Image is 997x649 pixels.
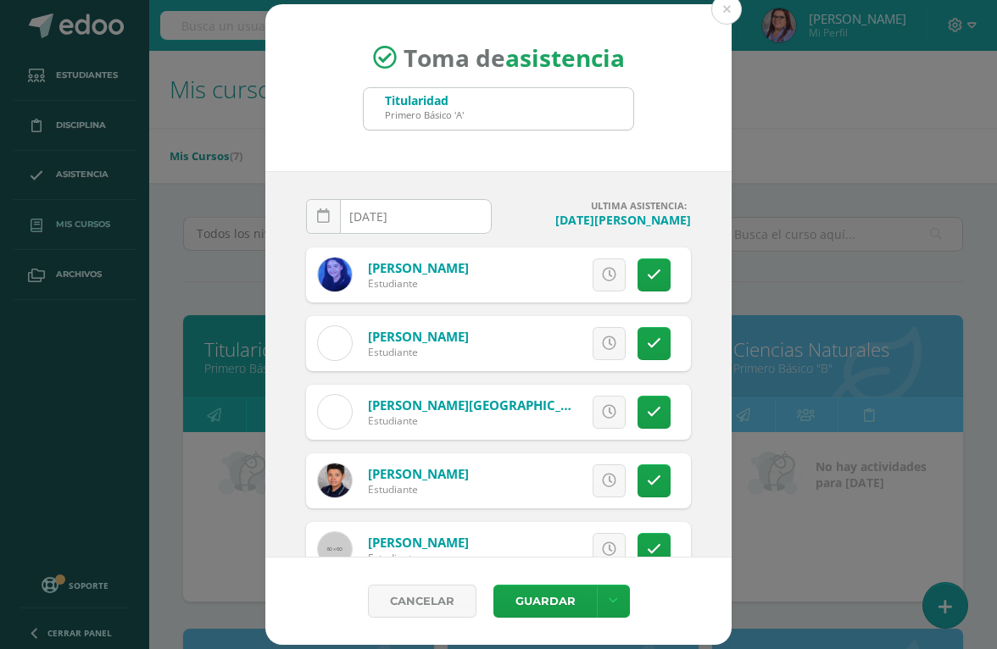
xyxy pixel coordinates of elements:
span: Excusa [512,328,559,359]
div: Primero Básico 'A' [385,108,464,121]
input: Fecha de Inasistencia [307,200,491,233]
a: Cancelar [368,585,476,618]
img: a0b8d01e7256fb01f0844160022b3033.png [318,258,352,291]
div: Estudiante [368,345,469,359]
img: 354a4e2e9604b7cb9fc638347ca4c800.png [318,463,352,497]
img: 60x60 [318,532,352,566]
button: Guardar [493,585,597,618]
input: Busca un grado o sección aquí... [364,88,633,130]
div: Titularidad [385,92,464,108]
h4: [DATE][PERSON_NAME] [505,212,691,228]
img: 3bdd1d7795c86719c3225e290c3efda6.png [318,326,352,360]
span: Excusa [512,259,559,291]
span: Excusa [512,397,559,428]
div: Estudiante [368,551,469,565]
a: [PERSON_NAME] [368,465,469,482]
div: Estudiante [368,413,571,428]
span: Excusa [512,465,559,496]
a: [PERSON_NAME] [368,534,469,551]
div: Estudiante [368,276,469,291]
h4: ULTIMA ASISTENCIA: [505,199,691,212]
span: Excusa [512,534,559,565]
span: Toma de [404,42,625,74]
div: Estudiante [368,482,469,496]
a: [PERSON_NAME][GEOGRAPHIC_DATA] [368,397,599,413]
img: 33f9c68d24a6f6dcfbf475237ac1d337.png [318,395,352,429]
a: [PERSON_NAME] [368,328,469,345]
strong: asistencia [505,42,625,74]
a: [PERSON_NAME] [368,259,469,276]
